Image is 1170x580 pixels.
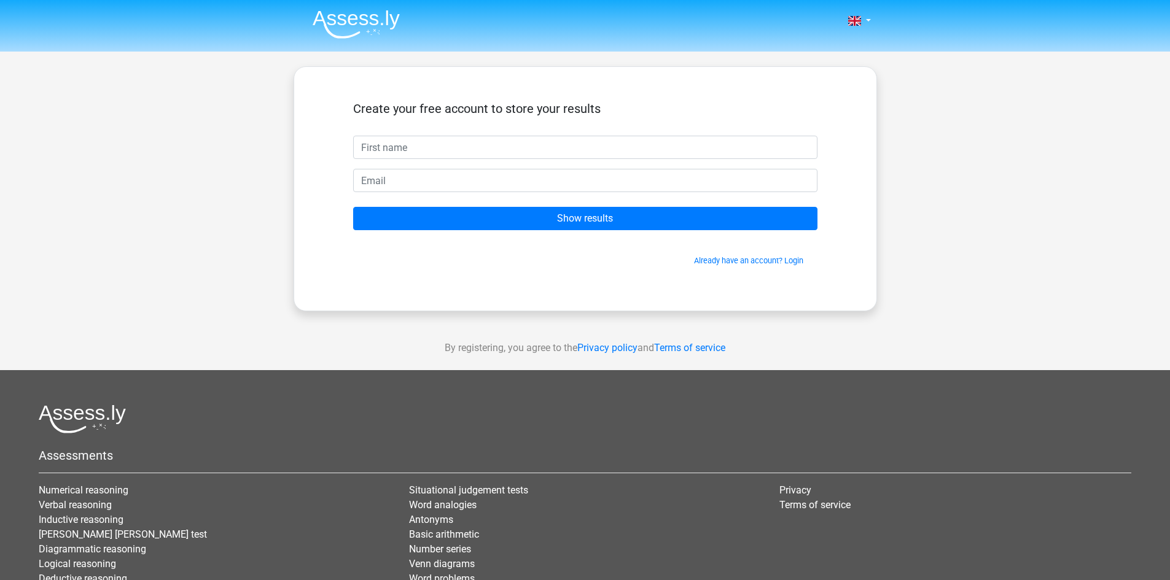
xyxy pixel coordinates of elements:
a: Venn diagrams [409,558,475,570]
a: Diagrammatic reasoning [39,543,146,555]
h5: Create your free account to store your results [353,101,817,116]
a: Logical reasoning [39,558,116,570]
a: Already have an account? Login [694,256,803,265]
a: Terms of service [654,342,725,354]
a: Terms of service [779,499,851,511]
a: [PERSON_NAME] [PERSON_NAME] test [39,528,207,540]
a: Situational judgement tests [409,484,528,496]
a: Antonyms [409,514,453,525]
input: Show results [353,207,817,230]
a: Inductive reasoning [39,514,123,525]
a: Basic arithmetic [409,528,479,540]
input: Email [353,169,817,192]
img: Assessly logo [39,404,126,433]
a: Numerical reasoning [39,484,128,496]
a: Word analogies [409,499,477,511]
a: Privacy policy [577,342,638,354]
input: First name [353,136,817,159]
a: Verbal reasoning [39,499,112,511]
a: Privacy [779,484,811,496]
img: Assessly [313,10,400,39]
h5: Assessments [39,448,1131,463]
a: Number series [409,543,471,555]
